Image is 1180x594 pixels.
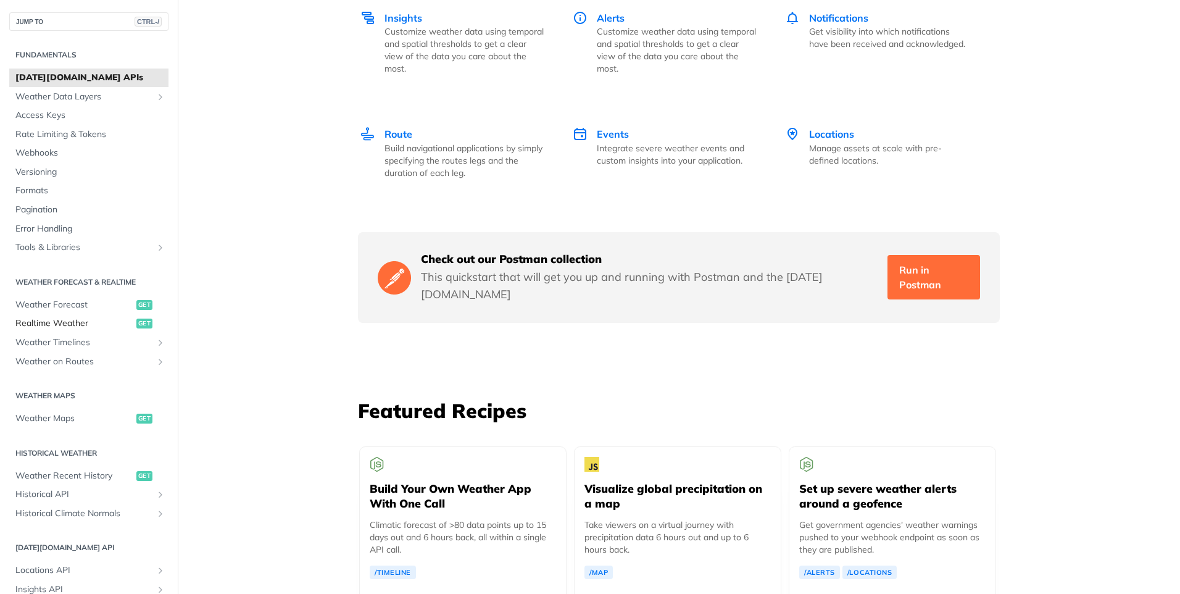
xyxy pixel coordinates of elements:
span: Error Handling [15,223,165,235]
button: Show subpages for Historical API [156,490,165,500]
a: /Map [584,566,613,579]
span: Rate Limiting & Tokens [15,128,165,141]
span: [DATE][DOMAIN_NAME] APIs [15,72,165,84]
h2: Historical Weather [9,448,168,459]
span: Formats [15,185,165,197]
a: Tools & LibrariesShow subpages for Tools & Libraries [9,238,168,257]
button: Show subpages for Weather Timelines [156,338,165,348]
a: /Timeline [370,566,416,579]
span: Insights [384,12,422,24]
span: Webhooks [15,147,165,159]
span: get [136,414,152,424]
span: Realtime Weather [15,317,133,330]
h3: Featured Recipes [358,397,1000,424]
h2: Weather Forecast & realtime [9,277,168,288]
a: Webhooks [9,144,168,162]
img: Postman Logo [378,259,411,296]
span: Weather Data Layers [15,91,152,103]
button: JUMP TOCTRL-/ [9,12,168,31]
span: Weather Maps [15,412,133,425]
h5: Set up severe weather alerts around a geofence [799,482,986,511]
span: Tools & Libraries [15,241,152,254]
p: Customize weather data using temporal and spatial thresholds to get a clear view of the data you ... [384,25,546,75]
span: Historical Climate Normals [15,508,152,520]
span: Route [384,128,412,140]
span: Notifications [809,12,868,24]
span: Historical API [15,488,152,501]
span: Weather Recent History [15,470,133,482]
span: get [136,471,152,481]
img: Insights [360,10,375,25]
a: [DATE][DOMAIN_NAME] APIs [9,69,168,87]
p: Climatic forecast of >80 data points up to 15 days out and 6 hours back, all within a single API ... [370,519,556,556]
span: Pagination [15,204,165,216]
a: Historical APIShow subpages for Historical API [9,485,168,504]
button: Show subpages for Weather Data Layers [156,92,165,102]
span: Versioning [15,166,165,178]
a: Weather Data LayersShow subpages for Weather Data Layers [9,88,168,106]
img: Events [573,127,588,141]
button: Show subpages for Weather on Routes [156,357,165,367]
span: Alerts [597,12,625,24]
img: Alerts [573,10,588,25]
a: Locations Locations Manage assets at scale with pre-defined locations. [771,101,984,205]
a: Weather TimelinesShow subpages for Weather Timelines [9,333,168,352]
span: Access Keys [15,109,165,122]
img: Notifications [785,10,800,25]
span: Weather on Routes [15,356,152,368]
h5: Check out our Postman collection [421,252,878,267]
a: /Alerts [799,566,840,579]
a: Error Handling [9,220,168,238]
a: Weather Recent Historyget [9,467,168,485]
a: Weather on RoutesShow subpages for Weather on Routes [9,353,168,371]
p: Build navigational applications by simply specifying the routes legs and the duration of each leg. [384,142,546,179]
button: Show subpages for Tools & Libraries [156,243,165,253]
img: Route [360,127,375,141]
a: Run in Postman [887,255,980,299]
p: Manage assets at scale with pre-defined locations. [809,142,970,167]
p: Customize weather data using temporal and spatial thresholds to get a clear view of the data you ... [597,25,758,75]
span: Weather Forecast [15,299,133,311]
p: Integrate severe weather events and custom insights into your application. [597,142,758,167]
a: Locations APIShow subpages for Locations API [9,561,168,580]
span: get [136,319,152,328]
button: Show subpages for Historical Climate Normals [156,509,165,519]
a: Pagination [9,201,168,219]
h2: [DATE][DOMAIN_NAME] API [9,542,168,553]
img: Locations [785,127,800,141]
a: Realtime Weatherget [9,314,168,333]
p: This quickstart that will get you up and running with Postman and the [DATE][DOMAIN_NAME] [421,269,878,303]
h2: Weather Maps [9,390,168,401]
p: Take viewers on a virtual journey with precipitation data 6 hours out and up to 6 hours back. [584,519,771,556]
span: CTRL-/ [135,17,162,27]
p: Get visibility into which notifications have been received and acknowledged. [809,25,970,50]
a: /Locations [842,566,897,579]
a: Weather Mapsget [9,409,168,428]
h2: Fundamentals [9,49,168,61]
a: Rate Limiting & Tokens [9,125,168,144]
a: Weather Forecastget [9,296,168,314]
p: Get government agencies' weather warnings pushed to your webhook endpoint as soon as they are pub... [799,519,986,556]
button: Show subpages for Locations API [156,566,165,575]
h5: Visualize global precipitation on a map [584,482,771,511]
a: Historical Climate NormalsShow subpages for Historical Climate Normals [9,504,168,523]
span: Locations [809,128,854,140]
a: Route Route Build navigational applications by simply specifying the routes legs and the duration... [359,101,559,205]
a: Events Events Integrate severe weather events and custom insights into your application. [559,101,771,205]
h5: Build Your Own Weather App With One Call [370,482,556,511]
a: Versioning [9,163,168,182]
span: Events [597,128,629,140]
a: Formats [9,182,168,200]
span: get [136,300,152,310]
a: Access Keys [9,106,168,125]
span: Locations API [15,564,152,577]
span: Weather Timelines [15,337,152,349]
